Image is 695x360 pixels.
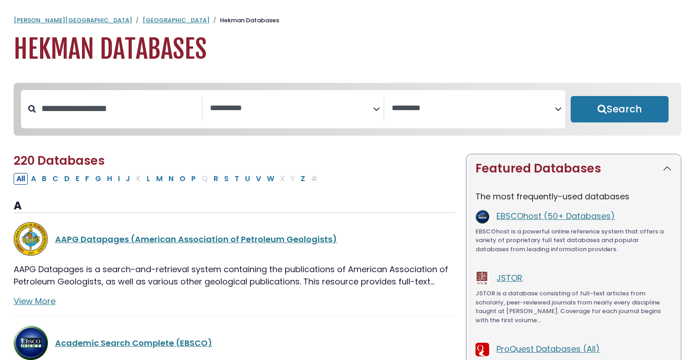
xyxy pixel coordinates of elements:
[14,83,681,136] nav: Search filters
[14,34,681,65] h1: Hekman Databases
[28,173,39,185] button: Filter Results A
[571,96,669,122] button: Submit for Search Results
[392,104,555,113] textarea: Search
[55,337,212,349] a: Academic Search Complete (EBSCO)
[14,199,455,213] h3: A
[55,233,337,245] a: AAPG Datapages (American Association of Petroleum Geologists)
[104,173,115,185] button: Filter Results H
[14,16,681,25] nav: breadcrumb
[123,173,133,185] button: Filter Results J
[144,173,153,185] button: Filter Results L
[475,190,672,203] p: The most frequently-used databases
[210,104,373,113] textarea: Search
[496,272,522,284] a: JSTOR
[50,173,61,185] button: Filter Results C
[14,172,321,184] div: Alpha-list to filter by first letter of database name
[211,173,221,185] button: Filter Results R
[61,173,72,185] button: Filter Results D
[242,173,253,185] button: Filter Results U
[177,173,188,185] button: Filter Results O
[153,173,165,185] button: Filter Results M
[92,173,104,185] button: Filter Results G
[210,16,279,25] li: Hekman Databases
[36,101,202,116] input: Search database by title or keyword
[496,210,615,222] a: EBSCOhost (50+ Databases)
[39,173,49,185] button: Filter Results B
[221,173,231,185] button: Filter Results S
[253,173,264,185] button: Filter Results V
[82,173,92,185] button: Filter Results F
[264,173,277,185] button: Filter Results W
[14,295,56,307] a: View More
[166,173,176,185] button: Filter Results N
[475,289,672,325] p: JSTOR is a database consisting of full-text articles from scholarly, peer-reviewed journals from ...
[189,173,199,185] button: Filter Results P
[115,173,123,185] button: Filter Results I
[466,154,681,183] button: Featured Databases
[14,152,105,169] span: 220 Databases
[232,173,242,185] button: Filter Results T
[143,16,210,25] a: [GEOGRAPHIC_DATA]
[14,16,132,25] a: [PERSON_NAME][GEOGRAPHIC_DATA]
[14,173,28,185] button: All
[298,173,308,185] button: Filter Results Z
[475,227,672,254] p: EBSCOhost is a powerful online reference system that offers a variety of proprietary full text da...
[73,173,82,185] button: Filter Results E
[496,343,600,355] a: ProQuest Databases (All)
[14,263,455,288] p: AAPG Datapages is a search-and-retrieval system containing the publications of American Associati...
